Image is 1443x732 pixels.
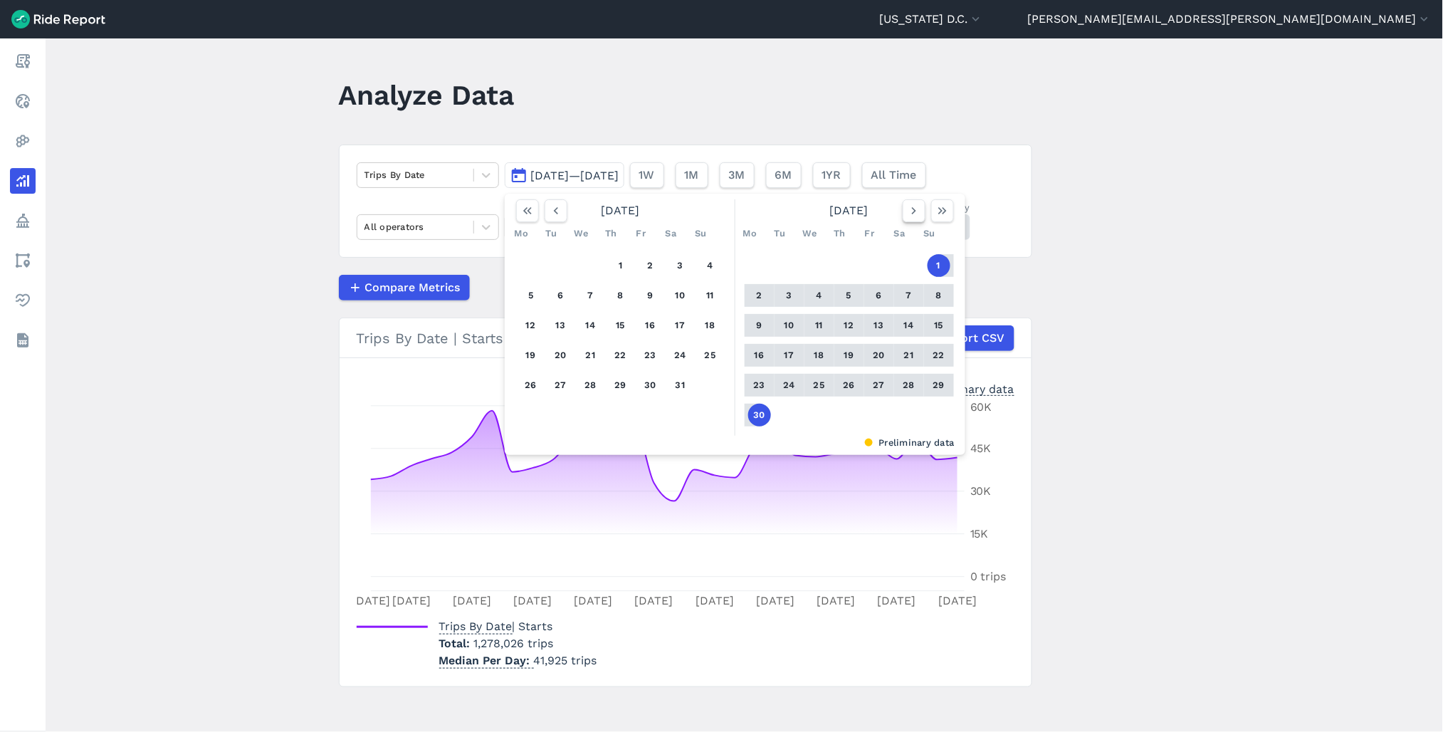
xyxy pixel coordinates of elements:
div: [DATE] [739,199,960,222]
button: [US_STATE] D.C. [879,11,983,28]
button: 16 [639,314,662,337]
button: 18 [808,344,831,367]
tspan: 15K [970,528,989,541]
div: Trips By Date | Starts [357,325,1014,351]
div: Mo [510,222,533,245]
button: 31 [669,374,692,397]
button: 7 [898,284,920,307]
div: Sa [888,222,911,245]
tspan: [DATE] [453,594,491,607]
button: 1 [609,254,632,277]
button: 29 [609,374,632,397]
span: Median Per Day [439,649,534,669]
button: 21 [579,344,602,367]
button: 4 [808,284,831,307]
tspan: [DATE] [877,594,915,607]
tspan: 30K [970,485,992,498]
button: 11 [699,284,722,307]
span: | Starts [439,619,553,633]
button: 28 [579,374,602,397]
div: Fr [859,222,881,245]
tspan: [DATE] [817,594,855,607]
span: All Time [871,167,917,184]
button: 24 [778,374,801,397]
button: 3 [778,284,801,307]
tspan: [DATE] [938,594,977,607]
tspan: 45K [970,442,992,456]
button: 7 [579,284,602,307]
button: 2 [748,284,771,307]
button: 3 [669,254,692,277]
button: 24 [669,344,692,367]
button: 26 [838,374,861,397]
span: 1YR [822,167,841,184]
button: 17 [778,344,801,367]
tspan: 60K [970,401,992,414]
div: Su [690,222,713,245]
button: 20 [868,344,891,367]
a: Heatmaps [10,128,36,154]
span: 6M [775,167,792,184]
button: 30 [639,374,662,397]
button: 8 [609,284,632,307]
tspan: [DATE] [574,594,612,607]
span: 3M [729,167,745,184]
button: 1M [676,162,708,188]
tspan: [DATE] [513,594,552,607]
button: 30 [748,404,771,427]
button: 12 [520,314,542,337]
button: 23 [748,374,771,397]
button: 8 [928,284,950,307]
button: Compare Metrics [339,275,470,300]
button: 25 [808,374,831,397]
span: 1W [639,167,655,184]
button: 18 [699,314,722,337]
button: 26 [520,374,542,397]
button: 10 [778,314,801,337]
div: Preliminary data [923,381,1014,396]
tspan: [DATE] [352,594,390,607]
tspan: [DATE] [696,594,734,607]
a: Analyze [10,168,36,194]
button: 19 [838,344,861,367]
div: Preliminary data [515,436,955,449]
button: 1W [630,162,664,188]
button: 1 [928,254,950,277]
div: Fr [630,222,653,245]
button: 5 [838,284,861,307]
span: Export CSV [941,330,1005,347]
button: 15 [928,314,950,337]
div: We [799,222,822,245]
span: 1,278,026 trips [474,637,554,650]
button: 9 [748,314,771,337]
button: 14 [579,314,602,337]
a: Areas [10,248,36,273]
button: 17 [669,314,692,337]
div: Tu [540,222,563,245]
button: 6M [766,162,802,188]
button: 20 [550,344,572,367]
div: [DATE] [510,199,731,222]
h1: Analyze Data [339,75,515,115]
button: All Time [862,162,926,188]
div: We [570,222,593,245]
a: Realtime [10,88,36,114]
a: Health [10,288,36,313]
button: 21 [898,344,920,367]
button: 27 [550,374,572,397]
button: [DATE]—[DATE] [505,162,624,188]
button: 12 [838,314,861,337]
button: 6 [550,284,572,307]
div: Su [918,222,941,245]
button: 27 [868,374,891,397]
button: 3M [720,162,755,188]
button: 5 [520,284,542,307]
button: 11 [808,314,831,337]
a: Policy [10,208,36,234]
span: Compare Metrics [365,279,461,296]
span: Total [439,637,474,650]
button: 22 [609,344,632,367]
button: 19 [520,344,542,367]
tspan: [DATE] [756,594,794,607]
div: Th [829,222,851,245]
